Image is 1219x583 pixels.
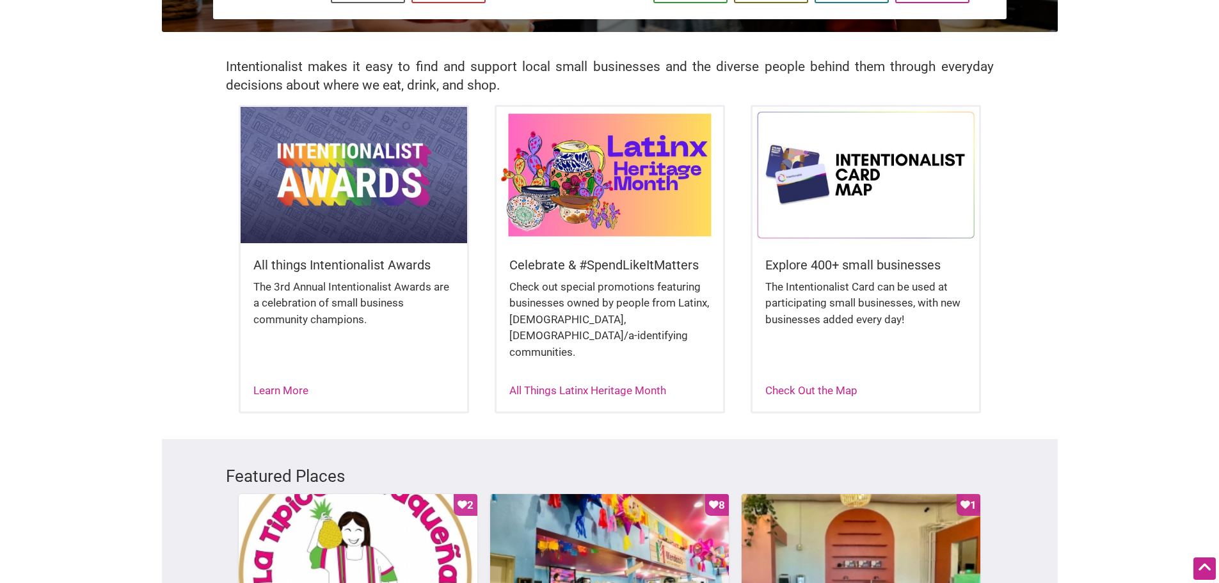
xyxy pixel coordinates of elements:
[509,279,710,374] div: Check out special promotions featuring businesses owned by people from Latinx, [DEMOGRAPHIC_DATA]...
[765,279,966,341] div: The Intentionalist Card can be used at participating small businesses, with new businesses added ...
[497,107,723,243] img: Latinx / Hispanic Heritage Month
[753,107,979,243] img: Intentionalist Card Map
[253,384,308,397] a: Learn More
[1193,557,1216,580] div: Scroll Back to Top
[226,465,994,488] h3: Featured Places
[765,384,857,397] a: Check Out the Map
[509,256,710,274] h5: Celebrate & #SpendLikeItMatters
[241,107,467,243] img: Intentionalist Awards
[253,279,454,341] div: The 3rd Annual Intentionalist Awards are a celebration of small business community champions.
[765,256,966,274] h5: Explore 400+ small businesses
[509,384,666,397] a: All Things Latinx Heritage Month
[226,58,994,95] h2: Intentionalist makes it easy to find and support local small businesses and the diverse people be...
[253,256,454,274] h5: All things Intentionalist Awards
